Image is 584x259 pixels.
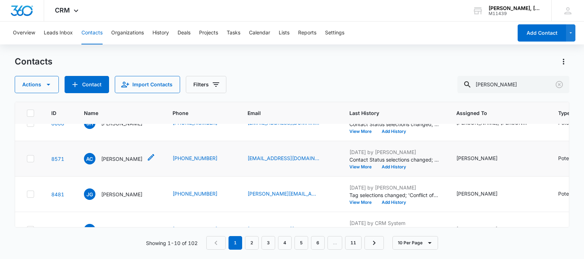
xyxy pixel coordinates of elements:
[262,236,275,250] a: Page 3
[65,76,109,93] button: Add Contact
[101,226,142,234] p: [PERSON_NAME]
[173,109,220,117] span: Phone
[51,191,64,197] a: Navigate to contact details page for Jason Groves
[84,224,155,235] div: Name - Jason Bugiada - Select to Edit Field
[101,155,142,163] p: [PERSON_NAME]
[278,236,292,250] a: Page 4
[111,21,144,44] button: Organizations
[15,56,52,67] h1: Contacts
[298,21,316,44] button: Reports
[456,154,498,162] div: [PERSON_NAME]
[349,219,439,227] p: [DATE] by CRM System
[248,109,322,117] span: Email
[84,153,95,164] span: AC
[349,129,377,134] button: View More
[456,109,531,117] span: Assigned To
[345,236,362,250] a: Page 11
[456,190,498,197] div: [PERSON_NAME]
[173,154,230,163] div: Phone - (931) 250-3532 - Select to Edit Field
[349,156,439,163] p: Contact Status selections changed; Warm Lead was removed and Declined Representation was added.
[456,154,510,163] div: Assigned To - Barry Abbott - Select to Edit Field
[245,236,259,250] a: Page 2
[173,225,217,233] a: [PHONE_NUMBER]
[457,76,569,93] input: Search Contacts
[84,188,155,200] div: Name - Jason Groves - Select to Edit Field
[55,6,70,14] span: CRM
[173,190,230,198] div: Phone - (423) 421-5826 - Select to Edit Field
[279,21,289,44] button: Lists
[377,165,411,169] button: Add History
[44,21,73,44] button: Leads Inbox
[349,200,377,205] button: View More
[349,148,439,156] p: [DATE] by [PERSON_NAME]
[248,225,332,234] div: Email - jbugiada@gmail.com - Select to Edit Field
[227,21,240,44] button: Tasks
[84,224,95,235] span: JB
[554,79,565,90] button: Clear
[51,120,64,126] a: Navigate to contact details page for Jason Hillenburg
[248,190,319,197] a: [PERSON_NAME][EMAIL_ADDRESS][DOMAIN_NAME]
[51,227,64,233] a: Navigate to contact details page for Jason Bugiada
[377,129,411,134] button: Add History
[173,225,230,234] div: Phone - (615) 426-4395 - Select to Edit Field
[364,236,384,250] a: Next Page
[229,236,242,250] em: 1
[13,21,35,44] button: Overview
[81,21,103,44] button: Contacts
[558,56,569,67] button: Actions
[146,239,198,247] p: Showing 1-10 of 102
[173,154,217,162] a: [PHONE_NUMBER]
[349,227,439,234] p: Subject: Please see correspondence from [PERSON_NAME] | [PERSON_NAME], [PERSON_NAME] & [PERSON_NA...
[349,109,429,117] span: Last History
[248,154,332,163] div: Email - hurricane9716@gmail.com - Select to Edit Field
[456,190,510,198] div: Assigned To - Barry Abbott - Select to Edit Field
[325,21,344,44] button: Settings
[84,109,145,117] span: Name
[84,188,95,200] span: JG
[186,76,226,93] button: Filters
[152,21,169,44] button: History
[206,236,384,250] nav: Pagination
[489,5,541,11] div: account name
[248,190,332,198] div: Email - jason@groveselectric.net - Select to Edit Field
[349,120,439,128] p: Contact Status selections changed; Warm Lead was removed and Declined Representation was added.
[51,109,56,117] span: ID
[178,21,190,44] button: Deals
[51,156,64,162] a: Navigate to contact details page for Alex Collins
[295,236,308,250] a: Page 5
[249,21,270,44] button: Calendar
[349,184,439,191] p: [DATE] by [PERSON_NAME]
[199,21,218,44] button: Projects
[101,191,142,198] p: [PERSON_NAME]
[349,165,377,169] button: View More
[84,153,155,164] div: Name - Alex Collins - Select to Edit Field
[377,200,411,205] button: Add History
[248,154,319,162] a: [EMAIL_ADDRESS][DOMAIN_NAME]
[248,225,319,233] a: [EMAIL_ADDRESS][DOMAIN_NAME]
[392,236,438,250] button: 10 Per Page
[456,225,510,234] div: Assigned To - Barry Abbott - Select to Edit Field
[173,190,217,197] a: [PHONE_NUMBER]
[489,11,541,16] div: account id
[311,236,325,250] a: Page 6
[15,76,59,93] button: Actions
[349,191,439,199] p: Tag selections changed; 'Conflict of Interest?' was added.
[115,76,180,93] button: Import Contacts
[518,24,566,42] button: Add Contact
[456,225,498,233] div: [PERSON_NAME]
